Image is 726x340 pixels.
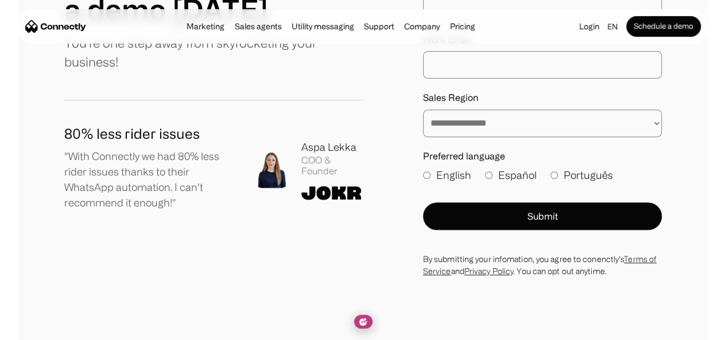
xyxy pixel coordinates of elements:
[360,22,398,31] a: Support
[404,18,440,34] div: Company
[64,33,363,71] p: You're one step away from skyrocketing your business!
[423,92,662,103] label: Sales Region
[423,167,471,183] label: English
[25,18,86,35] a: home
[576,18,603,34] a: Login
[401,18,443,34] div: Company
[423,255,657,275] a: Terms of Service
[64,123,235,144] h1: 80% less rider issues
[423,171,430,179] input: English
[183,22,228,31] a: Marketing
[626,16,701,37] a: Schedule a demo
[288,22,358,31] a: Utility messaging
[23,320,69,336] ul: Language list
[423,151,662,162] label: Preferred language
[301,139,363,155] div: Aspa Lekka
[64,148,235,210] p: "With Connectly we had 80% less rider issues thanks to their WhatsApp automation. I can't recomme...
[550,167,613,183] label: Português
[603,18,626,34] div: en
[231,22,285,31] a: Sales agents
[423,253,662,277] div: By submitting your infomation, you agree to conenctly’s and . You can opt out anytime.
[464,267,513,275] a: Privacy Policy
[11,319,69,336] aside: Language selected: English
[301,155,363,177] div: COO & Founder
[550,171,558,179] input: Português
[607,18,618,34] div: en
[447,22,479,31] a: Pricing
[423,202,662,230] button: Submit
[485,167,537,183] label: Español
[485,171,492,179] input: Español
